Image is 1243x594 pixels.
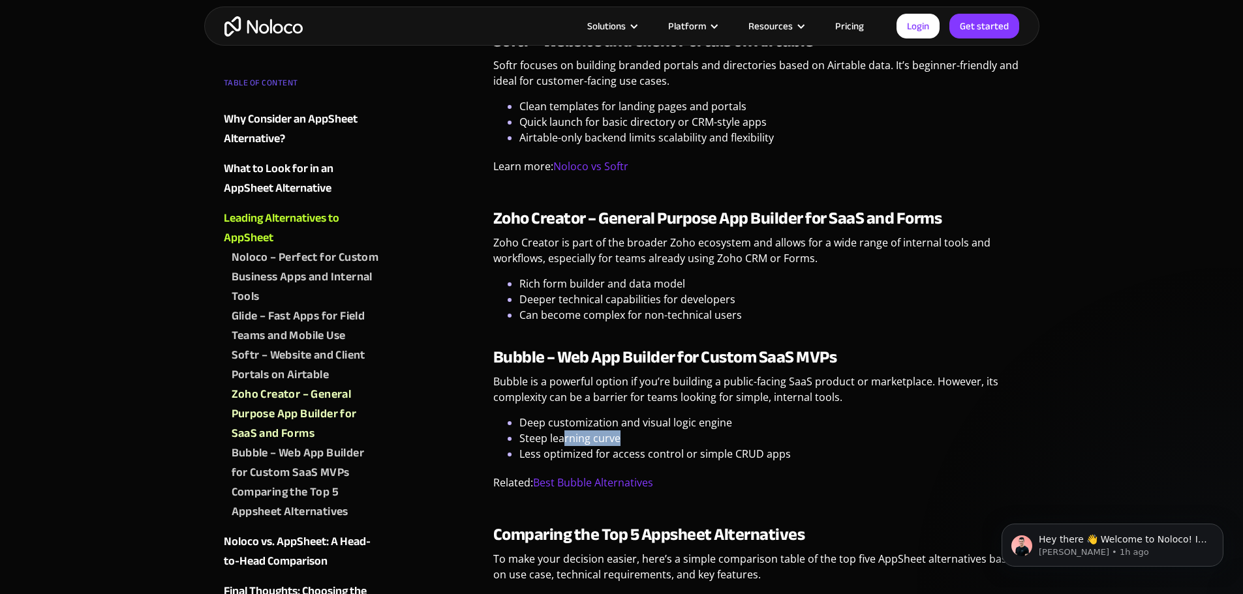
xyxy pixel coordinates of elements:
div: Solutions [571,18,652,35]
div: Resources [732,18,819,35]
li: Deeper technical capabilities for developers [519,291,1020,307]
li: Steep learning curve [519,430,1020,446]
strong: Zoho Creator – General Purpose App Builder for SaaS and Forms [493,202,942,234]
div: Resources [748,18,793,35]
li: Less optimized for access control or simple CRUD apps [519,446,1020,462]
a: Noloco – Perfect for Custom Business Apps and Internal Tools [232,248,382,306]
a: Comparing the Top 5 Appsheet Alternatives [232,483,382,522]
p: Softr focuses on building branded portals and directories based on Airtable data. It’s beginner-f... [493,57,1020,98]
a: Pricing [819,18,880,35]
li: Airtable-only backend limits scalability and flexibility [519,130,1020,145]
p: Bubble is a powerful option if you’re building a public-facing SaaS product or marketplace. Howev... [493,374,1020,415]
a: Glide – Fast Apps for Field Teams and Mobile Use [232,306,382,346]
a: Leading Alternatives to AppSheet [224,209,382,248]
a: Noloco vs. AppSheet: A Head-to-Head Comparison [224,532,382,571]
div: TABLE OF CONTENT [224,73,382,99]
a: Noloco vs Softr [553,159,628,173]
li: Can become complex for non-technical users [519,307,1020,323]
a: Best Bubble Alternatives [533,475,653,490]
a: Login [897,14,940,38]
p: Related: [493,475,1020,500]
li: Quick launch for basic directory or CRM-style apps [519,114,1020,130]
strong: Comparing the Top 5 Appsheet Alternatives [493,518,805,550]
div: Platform [652,18,732,35]
li: Rich form builder and data model [519,276,1020,291]
a: Softr – Website and Client Portals on Airtable [232,346,382,385]
iframe: Intercom notifications message [982,496,1243,587]
li: Deep customization and visual logic engine [519,415,1020,430]
strong: Bubble – Web App Builder for Custom SaaS MVPs [493,341,837,373]
a: home [224,16,303,37]
p: Learn more: [493,158,1020,184]
a: What to Look for in an AppSheet Alternative [224,159,382,198]
p: Zoho Creator is part of the broader Zoho ecosystem and allows for a wide range of internal tools ... [493,235,1020,276]
div: Solutions [587,18,626,35]
a: Zoho Creator – General Purpose App Builder for SaaS and Forms [232,385,382,443]
a: Get started [949,14,1019,38]
div: Platform [668,18,706,35]
li: Clean templates for landing pages and portals [519,98,1020,114]
a: Bubble – Web App Builder for Custom SaaS MVPs [232,443,382,483]
p: To make your decision easier, here’s a simple comparison table of the top five AppSheet alternati... [493,551,1020,592]
a: Why Consider an AppSheet Alternative? [224,110,382,149]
